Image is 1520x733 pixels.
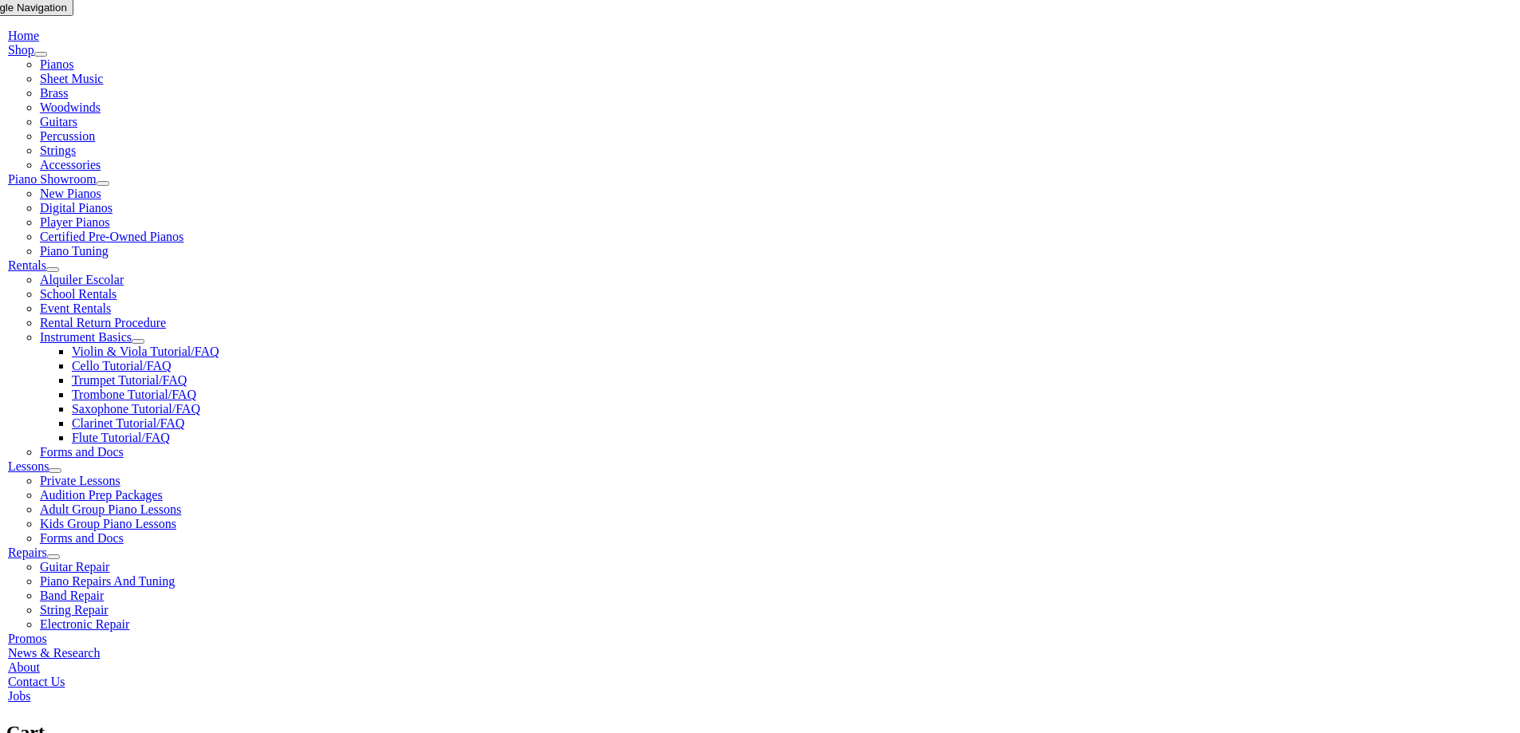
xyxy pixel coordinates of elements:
[40,72,104,85] a: Sheet Music
[72,416,185,430] a: Clarinet Tutorial/FAQ
[8,689,30,703] a: Jobs
[40,158,101,171] a: Accessories
[40,603,109,617] a: String Repair
[40,445,124,459] a: Forms and Docs
[47,554,60,559] button: Open submenu of Repairs
[40,474,120,487] a: Private Lessons
[40,574,175,588] a: Piano Repairs And Tuning
[8,459,49,473] a: Lessons
[40,287,116,301] a: School Rentals
[97,181,109,186] button: Open submenu of Piano Showroom
[72,431,170,444] a: Flute Tutorial/FAQ
[8,660,40,674] a: About
[8,646,101,660] a: News & Research
[40,330,132,344] a: Instrument Basics
[40,230,184,243] a: Certified Pre-Owned Pianos
[72,345,219,358] a: Violin & Viola Tutorial/FAQ
[40,273,124,286] a: Alquiler Escolar
[40,517,176,530] a: Kids Group Piano Lessons
[8,172,97,186] a: Piano Showroom
[40,301,111,315] a: Event Rentals
[8,29,39,42] a: Home
[46,267,59,272] button: Open submenu of Rentals
[8,675,65,688] a: Contact Us
[8,258,46,272] a: Rentals
[72,373,187,387] a: Trumpet Tutorial/FAQ
[40,100,101,114] a: Woodwinds
[40,129,95,143] a: Percussion
[40,531,124,545] a: Forms and Docs
[40,144,76,157] a: Strings
[40,201,113,215] a: Digital Pianos
[40,589,104,602] a: Band Repair
[40,488,163,502] a: Audition Prep Packages
[72,359,172,372] a: Cello Tutorial/FAQ
[34,52,47,57] button: Open submenu of Shop
[8,632,47,645] a: Promos
[49,468,61,473] button: Open submenu of Lessons
[8,43,34,57] a: Shop
[40,502,181,516] a: Adult Group Piano Lessons
[40,244,109,258] a: Piano Tuning
[40,617,129,631] a: Electronic Repair
[8,546,47,559] a: Repairs
[40,215,110,229] a: Player Pianos
[40,187,101,200] a: New Pianos
[40,115,77,128] a: Guitars
[40,57,74,71] a: Pianos
[72,388,196,401] a: Trombone Tutorial/FAQ
[72,402,200,416] a: Saxophone Tutorial/FAQ
[40,560,110,573] a: Guitar Repair
[132,339,144,344] button: Open submenu of Instrument Basics
[40,316,166,329] a: Rental Return Procedure
[40,86,69,100] a: Brass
